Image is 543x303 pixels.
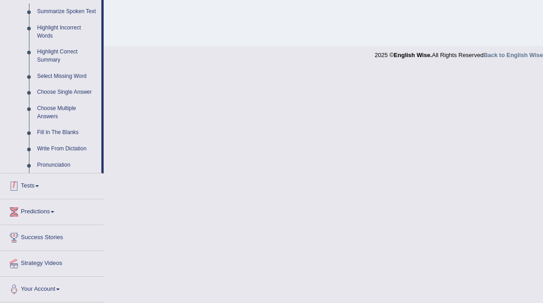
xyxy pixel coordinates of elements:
[33,68,101,85] a: Select Missing Word
[33,101,101,125] a: Choose Multiple Answers
[484,52,543,58] a: Back to English Wise
[0,173,104,196] a: Tests
[33,44,101,68] a: Highlight Correct Summary
[33,84,101,101] a: Choose Single Answer
[33,141,101,157] a: Write From Dictation
[0,277,104,299] a: Your Account
[33,157,101,173] a: Pronunciation
[0,251,104,274] a: Strategy Videos
[33,4,101,20] a: Summarize Spoken Text
[375,46,543,59] div: 2025 © All Rights Reserved
[394,52,432,58] strong: English Wise.
[33,20,101,44] a: Highlight Incorrect Words
[33,125,101,141] a: Fill In The Blanks
[0,199,104,222] a: Predictions
[0,225,104,248] a: Success Stories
